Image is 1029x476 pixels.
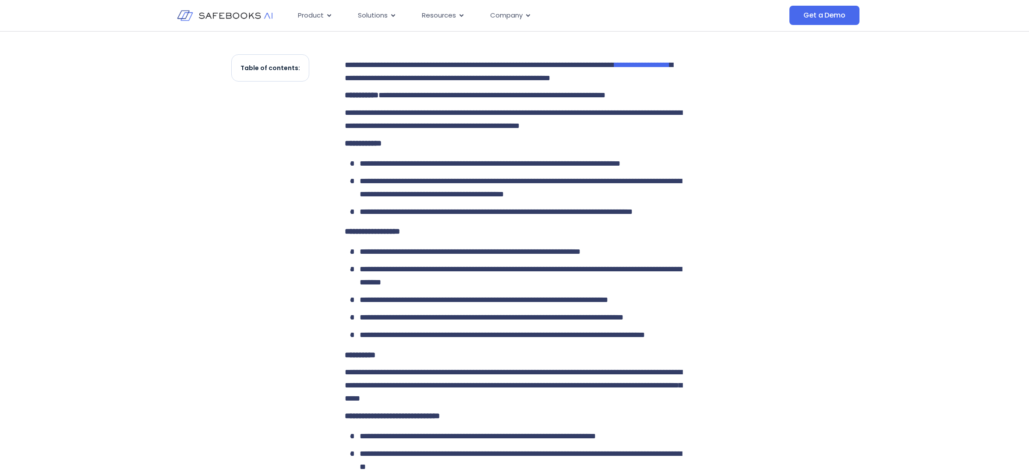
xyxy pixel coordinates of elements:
[298,11,324,21] span: Product
[291,7,702,24] nav: Menu
[803,11,845,20] span: Get a Demo
[789,6,859,25] a: Get a Demo
[291,7,702,24] div: Menu Toggle
[240,64,300,72] p: Table of contents:
[422,11,456,21] span: Resources
[490,11,523,21] span: Company
[358,11,388,21] span: Solutions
